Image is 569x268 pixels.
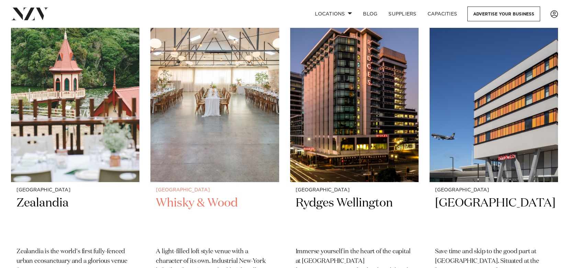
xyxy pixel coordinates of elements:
h2: [GEOGRAPHIC_DATA] [435,196,553,242]
a: Capacities [422,7,463,21]
a: BLOG [357,7,383,21]
a: Locations [309,7,357,21]
small: [GEOGRAPHIC_DATA] [156,188,273,193]
small: [GEOGRAPHIC_DATA] [16,188,134,193]
h2: Whisky & Wood [156,196,273,242]
a: SUPPLIERS [383,7,422,21]
a: Advertise your business [467,7,540,21]
img: nzv-logo.png [11,8,48,20]
small: [GEOGRAPHIC_DATA] [435,188,553,193]
small: [GEOGRAPHIC_DATA] [296,188,413,193]
img: Rātā Cafe at Zealandia [11,10,139,182]
h2: Zealandia [16,196,134,242]
h2: Rydges Wellington [296,196,413,242]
